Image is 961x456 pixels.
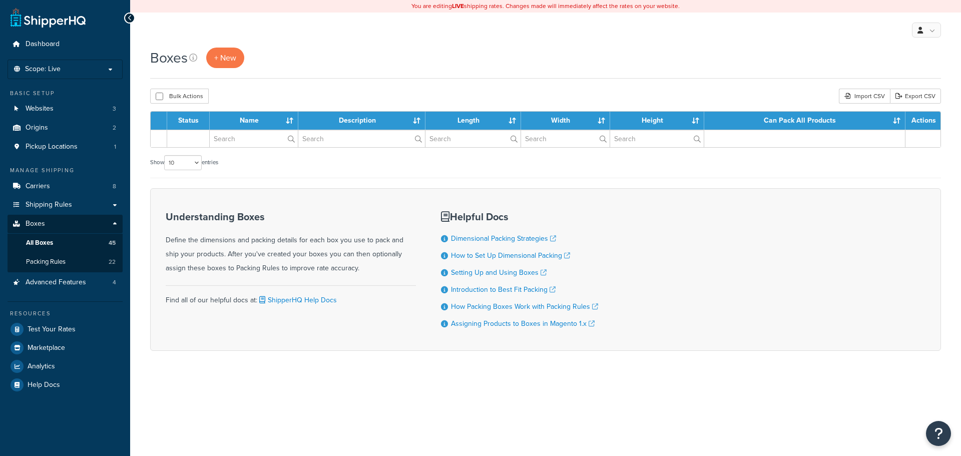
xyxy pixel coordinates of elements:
[166,211,416,275] div: Define the dimensions and packing details for each box you use to pack and ship your products. Af...
[113,182,116,191] span: 8
[28,381,60,389] span: Help Docs
[8,309,123,318] div: Resources
[926,421,951,446] button: Open Resource Center
[8,376,123,394] a: Help Docs
[210,112,298,130] th: Name
[167,112,210,130] th: Status
[451,233,556,244] a: Dimensional Packing Strategies
[452,2,464,11] b: LIVE
[8,273,123,292] li: Advanced Features
[214,52,236,64] span: + New
[8,119,123,137] a: Origins 2
[26,278,86,287] span: Advanced Features
[26,143,78,151] span: Pickup Locations
[206,48,244,68] a: + New
[8,253,123,271] li: Packing Rules
[451,284,556,295] a: Introduction to Best Fit Packing
[113,105,116,113] span: 3
[298,112,425,130] th: Description
[8,234,123,252] li: All Boxes
[26,258,66,266] span: Packing Rules
[113,278,116,287] span: 4
[28,344,65,352] span: Marketplace
[8,100,123,118] a: Websites 3
[166,285,416,307] div: Find all of our helpful docs at:
[451,318,595,329] a: Assigning Products to Boxes in Magento 1.x
[11,8,86,28] a: ShipperHQ Home
[8,138,123,156] a: Pickup Locations 1
[26,182,50,191] span: Carriers
[114,143,116,151] span: 1
[26,220,45,228] span: Boxes
[521,130,609,147] input: Search
[441,211,598,222] h3: Helpful Docs
[26,124,48,132] span: Origins
[109,239,116,247] span: 45
[8,119,123,137] li: Origins
[109,258,116,266] span: 22
[451,250,570,261] a: How to Set Up Dimensional Packing
[28,362,55,371] span: Analytics
[905,112,940,130] th: Actions
[150,89,209,104] button: Bulk Actions
[8,357,123,375] a: Analytics
[150,155,218,170] label: Show entries
[26,239,53,247] span: All Boxes
[8,215,123,272] li: Boxes
[298,130,425,147] input: Search
[8,166,123,175] div: Manage Shipping
[425,112,521,130] th: Length
[8,339,123,357] a: Marketplace
[451,301,598,312] a: How Packing Boxes Work with Packing Rules
[425,130,521,147] input: Search
[8,177,123,196] li: Carriers
[26,40,60,49] span: Dashboard
[8,215,123,233] a: Boxes
[26,201,72,209] span: Shipping Rules
[8,320,123,338] a: Test Your Rates
[210,130,298,147] input: Search
[521,112,610,130] th: Width
[257,295,337,305] a: ShipperHQ Help Docs
[610,130,704,147] input: Search
[8,89,123,98] div: Basic Setup
[890,89,941,104] a: Export CSV
[8,253,123,271] a: Packing Rules 22
[451,267,547,278] a: Setting Up and Using Boxes
[113,124,116,132] span: 2
[8,100,123,118] li: Websites
[704,112,905,130] th: Can Pack All Products
[8,138,123,156] li: Pickup Locations
[839,89,890,104] div: Import CSV
[26,105,54,113] span: Websites
[25,65,61,74] span: Scope: Live
[8,196,123,214] a: Shipping Rules
[8,177,123,196] a: Carriers 8
[28,325,76,334] span: Test Your Rates
[150,48,188,68] h1: Boxes
[166,211,416,222] h3: Understanding Boxes
[8,35,123,54] a: Dashboard
[610,112,704,130] th: Height
[164,155,202,170] select: Showentries
[8,234,123,252] a: All Boxes 45
[8,273,123,292] a: Advanced Features 4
